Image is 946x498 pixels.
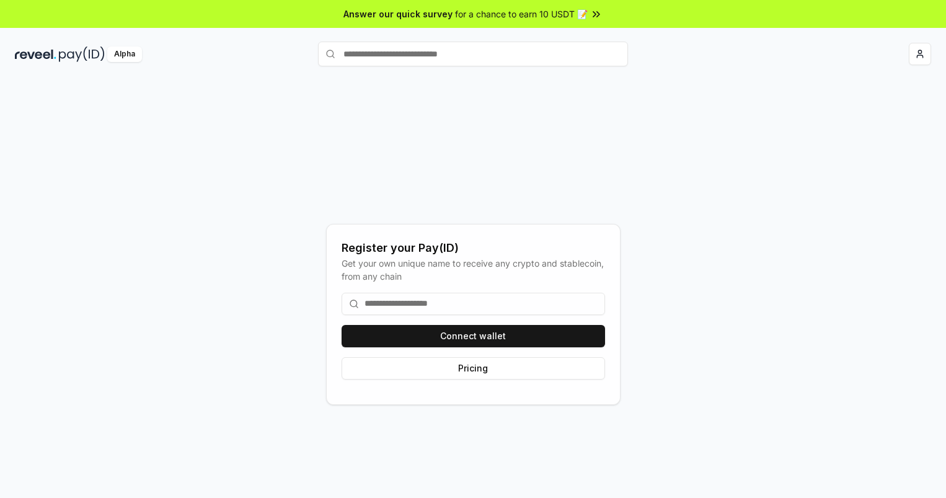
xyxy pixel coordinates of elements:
div: Register your Pay(ID) [342,239,605,257]
button: Pricing [342,357,605,380]
button: Connect wallet [342,325,605,347]
span: Answer our quick survey [343,7,453,20]
img: reveel_dark [15,47,56,62]
div: Alpha [107,47,142,62]
span: for a chance to earn 10 USDT 📝 [455,7,588,20]
div: Get your own unique name to receive any crypto and stablecoin, from any chain [342,257,605,283]
img: pay_id [59,47,105,62]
